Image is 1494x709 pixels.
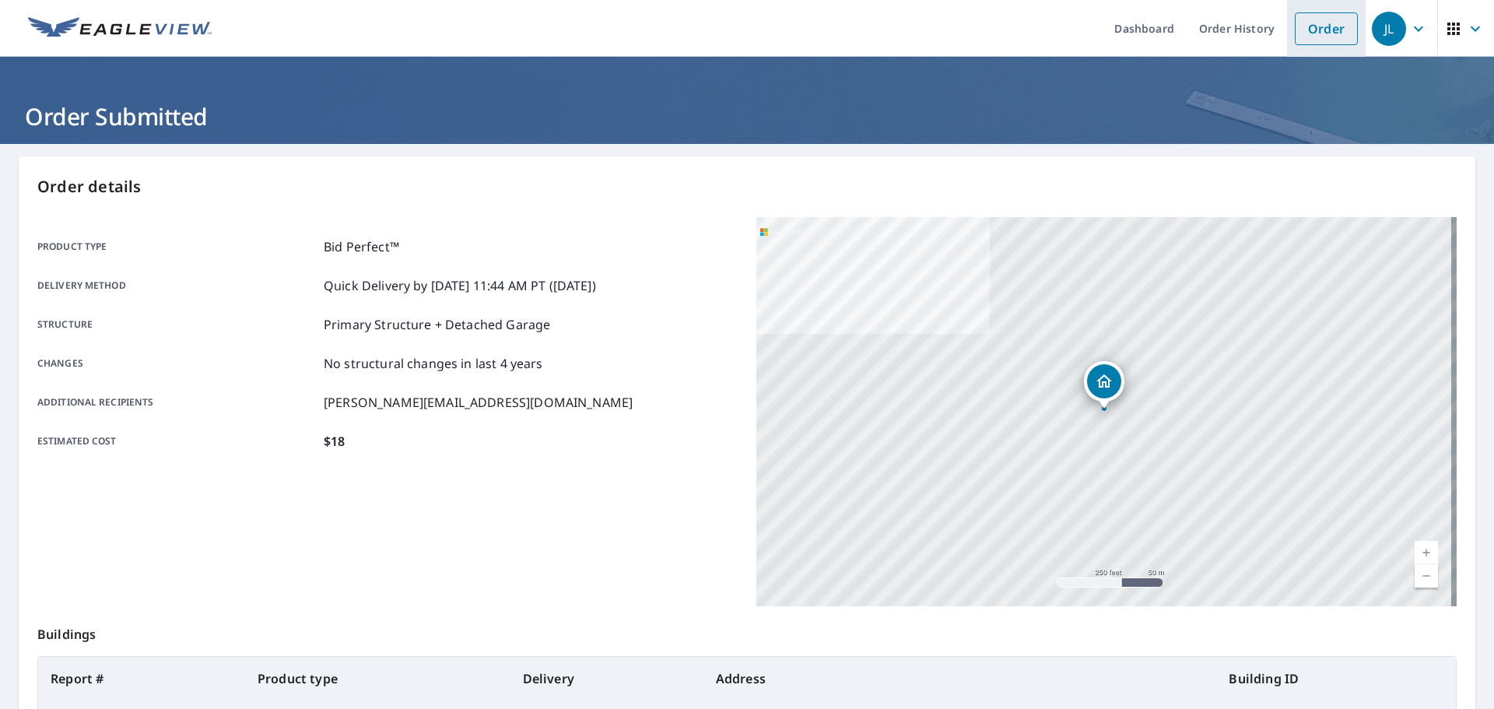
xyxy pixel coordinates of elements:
p: Delivery method [37,276,317,295]
a: Current Level 17, Zoom Out [1415,564,1438,588]
th: Address [703,657,1217,700]
p: Product type [37,237,317,256]
p: Changes [37,354,317,373]
th: Building ID [1216,657,1456,700]
p: Estimated cost [37,432,317,451]
div: JL [1372,12,1406,46]
p: Primary Structure + Detached Garage [324,315,550,334]
p: Quick Delivery by [DATE] 11:44 AM PT ([DATE]) [324,276,596,295]
p: Additional recipients [37,393,317,412]
a: Current Level 17, Zoom In [1415,541,1438,564]
p: Bid Perfect™ [324,237,399,256]
p: Order details [37,175,1457,198]
img: EV Logo [28,17,212,40]
div: Dropped pin, building 1, Residential property, 19 Glenmark Ct Maryland Heights, MO 63043 [1084,361,1124,409]
p: Structure [37,315,317,334]
th: Product type [245,657,510,700]
p: [PERSON_NAME][EMAIL_ADDRESS][DOMAIN_NAME] [324,393,633,412]
h1: Order Submitted [19,100,1475,132]
p: Buildings [37,606,1457,656]
th: Report # [38,657,245,700]
p: No structural changes in last 4 years [324,354,543,373]
p: $18 [324,432,345,451]
th: Delivery [510,657,703,700]
a: Order [1295,12,1358,45]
